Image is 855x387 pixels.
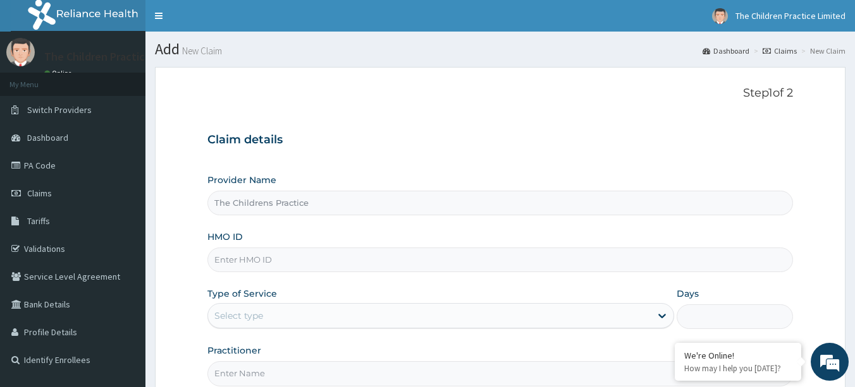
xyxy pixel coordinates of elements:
div: We're Online! [684,350,792,361]
p: Step 1 of 2 [207,86,794,100]
input: Enter Name [207,361,794,386]
input: Enter HMO ID [207,247,794,272]
h1: Add [155,41,846,57]
span: Switch Providers [27,104,92,116]
img: User Image [712,8,728,24]
a: Online [44,69,75,78]
li: New Claim [798,45,846,56]
small: New Claim [180,46,222,56]
label: HMO ID [207,230,243,243]
label: Practitioner [207,344,261,357]
a: Claims [763,45,797,56]
h3: Claim details [207,133,794,147]
span: The Children Practice Limited [735,10,846,21]
span: Dashboard [27,132,68,143]
a: Dashboard [703,45,749,56]
div: Select type [214,309,263,322]
img: User Image [6,38,35,66]
span: Claims [27,188,52,199]
p: How may I help you today? [684,363,792,374]
p: The Children Practice Limited [44,51,191,63]
label: Type of Service [207,287,277,300]
label: Days [677,287,699,300]
label: Provider Name [207,174,276,186]
span: Tariffs [27,215,50,227]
